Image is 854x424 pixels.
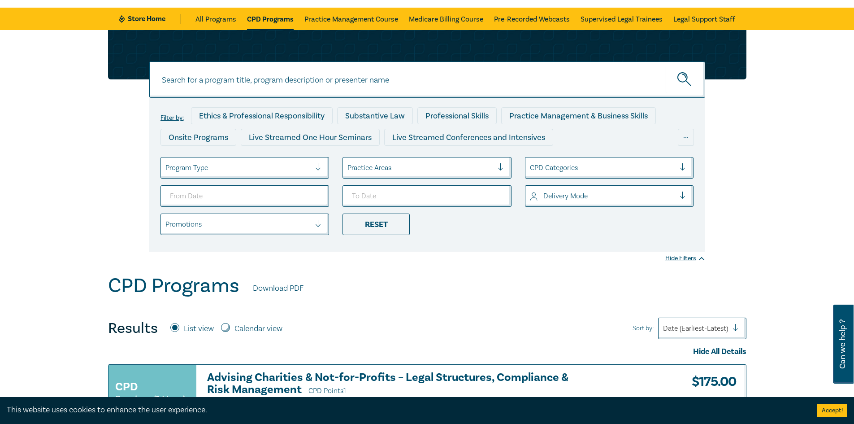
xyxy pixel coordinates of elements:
a: Supervised Legal Trainees [581,8,663,30]
input: select [530,163,532,173]
a: Medicare Billing Course [409,8,483,30]
div: Live Streamed Practical Workshops [160,150,303,167]
div: Live Streamed Conferences and Intensives [384,129,553,146]
span: Sort by: [633,323,654,333]
input: select [165,219,167,229]
input: select [165,163,167,173]
div: ... [678,129,694,146]
div: Substantive Law [337,107,413,124]
input: select [347,163,349,173]
input: From Date [160,185,329,207]
a: All Programs [195,8,236,30]
a: Store Home [119,14,181,24]
div: Hide Filters [665,254,705,263]
div: Live Streamed One Hour Seminars [241,129,380,146]
div: Onsite Programs [160,129,236,146]
input: select [530,191,532,201]
button: Accept cookies [817,404,847,417]
div: Hide All Details [108,346,746,358]
div: Professional Skills [417,107,497,124]
input: Search for a program title, program description or presenter name [149,61,705,98]
span: CPD Points 1 [308,386,346,395]
h4: Results [108,319,158,337]
input: Sort by [663,323,665,333]
label: List view [184,323,214,335]
div: Ethics & Professional Responsibility [191,107,333,124]
div: This website uses cookies to enhance the user experience. [7,404,804,416]
a: Legal Support Staff [673,8,735,30]
label: Filter by: [160,114,184,122]
div: National Programs [517,150,600,167]
div: Reset [342,214,410,235]
h3: CPD [115,379,138,395]
span: Can we help ? [838,310,847,378]
div: Practice Management & Business Skills [501,107,656,124]
a: CPD Programs [247,8,294,30]
h3: $ 175.00 [685,372,737,392]
div: 10 CPD Point Packages [415,150,513,167]
a: Pre-Recorded Webcasts [494,8,570,30]
small: Seminar (1 Hour) [115,395,186,404]
label: Calendar view [234,323,282,335]
h1: CPD Programs [108,274,239,297]
a: Download PDF [253,283,303,294]
a: Advising Charities & Not-for-Profits – Legal Structures, Compliance & Risk Management CPD Points1 [207,372,576,397]
div: Pre-Recorded Webcasts [307,150,410,167]
input: To Date [342,185,512,207]
a: Practice Management Course [304,8,398,30]
h3: Advising Charities & Not-for-Profits – Legal Structures, Compliance & Risk Management [207,372,576,397]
